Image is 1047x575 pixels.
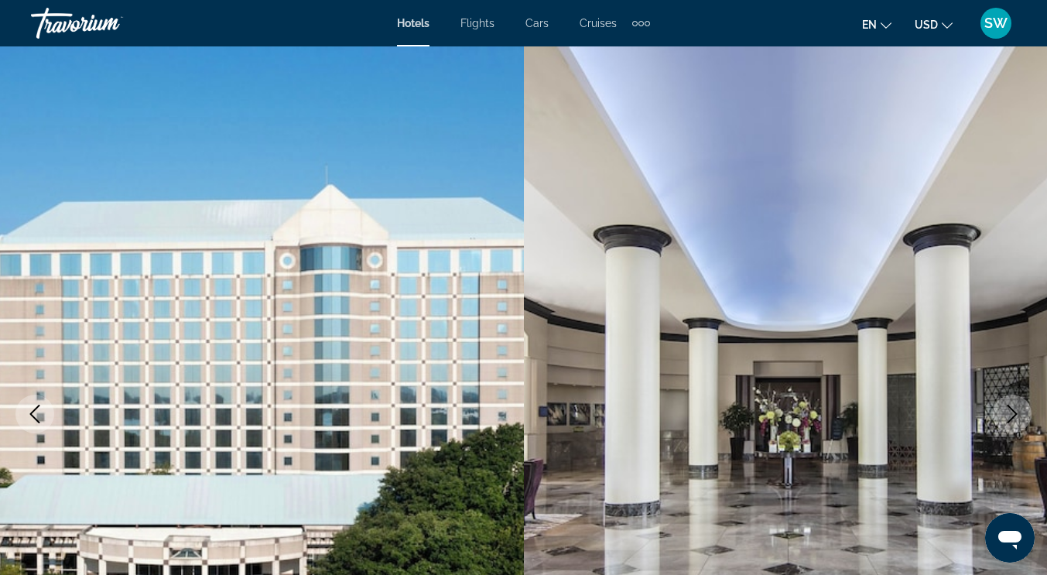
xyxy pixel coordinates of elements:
[15,395,54,433] button: Previous image
[985,513,1035,563] iframe: Button to launch messaging window
[976,7,1016,39] button: User Menu
[993,395,1032,433] button: Next image
[397,17,429,29] a: Hotels
[580,17,617,29] a: Cruises
[460,17,494,29] a: Flights
[632,11,650,36] button: Extra navigation items
[525,17,549,29] a: Cars
[862,13,891,36] button: Change language
[984,15,1008,31] span: SW
[31,3,186,43] a: Travorium
[915,19,938,31] span: USD
[862,19,877,31] span: en
[915,13,953,36] button: Change currency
